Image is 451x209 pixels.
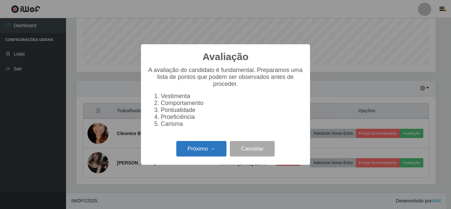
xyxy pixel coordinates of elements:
h2: Avaliação [203,51,249,63]
button: Cancelar [230,141,275,157]
li: Comportamento [161,100,303,107]
li: Proeficiência [161,114,303,121]
li: Vestimenta [161,93,303,100]
p: A avaliação do candidato é fundamental. Preparamos uma lista de pontos que podem ser observados a... [148,67,303,87]
li: Pontualidade [161,107,303,114]
li: Carisma [161,121,303,127]
button: Próximo → [176,141,226,157]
